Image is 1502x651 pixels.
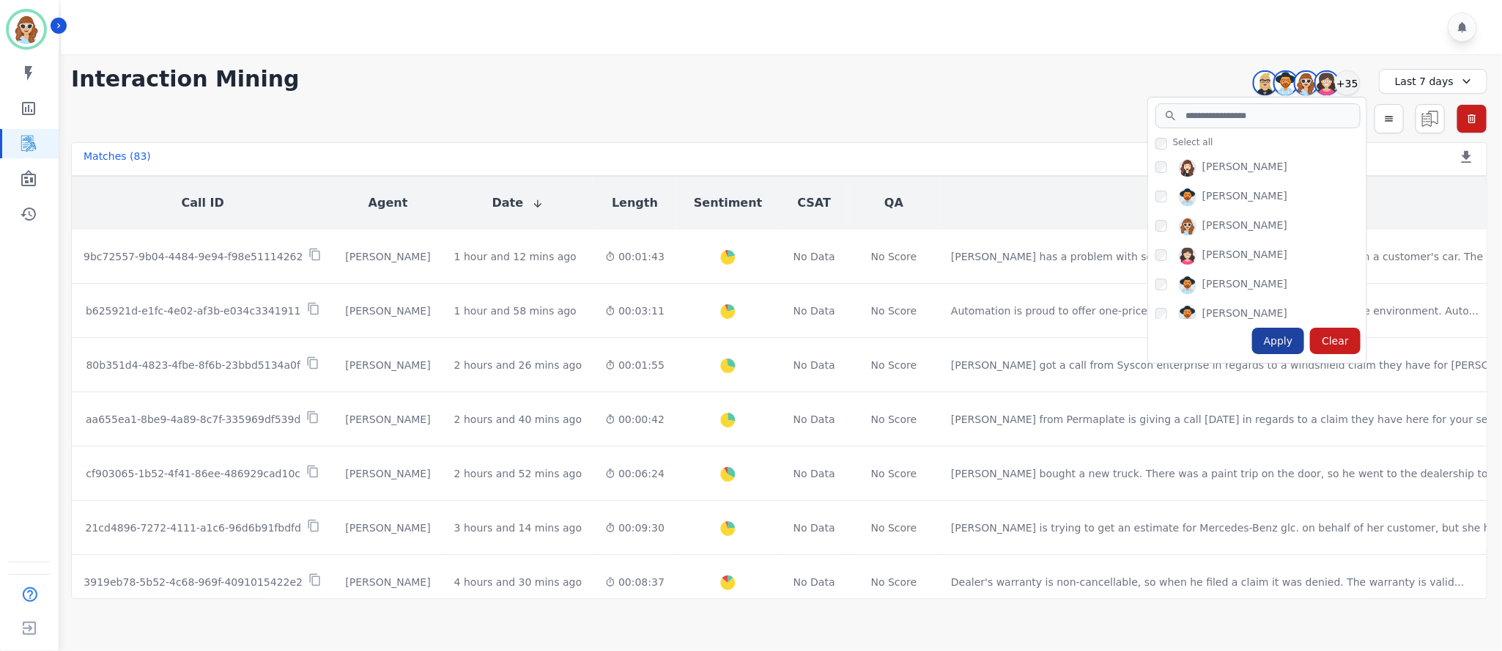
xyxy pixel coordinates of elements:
[871,249,917,264] div: No Score
[871,358,917,372] div: No Score
[345,575,430,589] div: [PERSON_NAME]
[86,358,300,372] p: 80b351d4-4823-4fbe-8f6b-23bbd5134a0f
[345,521,430,535] div: [PERSON_NAME]
[454,358,582,372] div: 2 hours and 26 mins ago
[605,521,665,535] div: 00:09:30
[1202,247,1287,265] div: [PERSON_NAME]
[1202,159,1287,177] div: [PERSON_NAME]
[369,194,408,212] button: Agent
[791,358,837,372] div: No Data
[871,521,917,535] div: No Score
[182,194,224,212] button: Call ID
[71,66,300,92] h1: Interaction Mining
[84,575,303,589] p: 3919eb78-5b52-4c68-969f-4091015422e2
[694,194,762,212] button: Sentiment
[454,575,582,589] div: 4 hours and 30 mins ago
[345,412,430,427] div: [PERSON_NAME]
[86,466,300,481] p: cf903065-1b52-4f41-86ee-486929cad10c
[871,304,917,318] div: No Score
[492,194,544,212] button: Date
[9,12,44,47] img: Bordered avatar
[605,304,665,318] div: 00:03:11
[86,304,301,318] p: b625921d-e1fc-4e02-af3b-e034c3341911
[84,149,151,169] div: Matches ( 83 )
[454,521,582,535] div: 3 hours and 14 mins ago
[345,358,430,372] div: [PERSON_NAME]
[1202,218,1287,235] div: [PERSON_NAME]
[345,466,430,481] div: [PERSON_NAME]
[1202,276,1287,294] div: [PERSON_NAME]
[612,194,658,212] button: Length
[791,304,837,318] div: No Data
[1252,328,1305,354] div: Apply
[345,304,430,318] div: [PERSON_NAME]
[345,249,430,264] div: [PERSON_NAME]
[86,521,301,535] p: 21cd4896-7272-4111-a1c6-96d6b91fbdfd
[454,249,577,264] div: 1 hour and 12 mins ago
[797,194,831,212] button: CSAT
[791,466,837,481] div: No Data
[605,358,665,372] div: 00:01:55
[1335,70,1360,95] div: +35
[1202,306,1287,323] div: [PERSON_NAME]
[871,412,917,427] div: No Score
[1173,136,1213,148] span: Select all
[951,304,1479,318] div: Automation is proud to offer one-price pre-owned vehicles in a friendly, no hassle environment. A...
[1202,188,1287,206] div: [PERSON_NAME]
[791,521,837,535] div: No Data
[86,412,300,427] p: aa655ea1-8be9-4a89-8c7f-335969df539d
[605,575,665,589] div: 00:08:37
[884,194,903,212] button: QA
[791,575,837,589] div: No Data
[454,304,577,318] div: 1 hour and 58 mins ago
[871,575,917,589] div: No Score
[454,412,582,427] div: 2 hours and 40 mins ago
[871,466,917,481] div: No Score
[454,466,582,481] div: 2 hours and 52 mins ago
[605,412,665,427] div: 00:00:42
[951,575,1465,589] div: Dealer's warranty is non-cancellable, so when he filed a claim it was denied. The warranty is val...
[791,249,837,264] div: No Data
[605,466,665,481] div: 00:06:24
[1310,328,1361,354] div: Clear
[1379,69,1487,94] div: Last 7 days
[791,412,837,427] div: No Data
[84,249,303,264] p: 9bc72557-9b04-4484-9e94-f98e51114262
[605,249,665,264] div: 00:01:43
